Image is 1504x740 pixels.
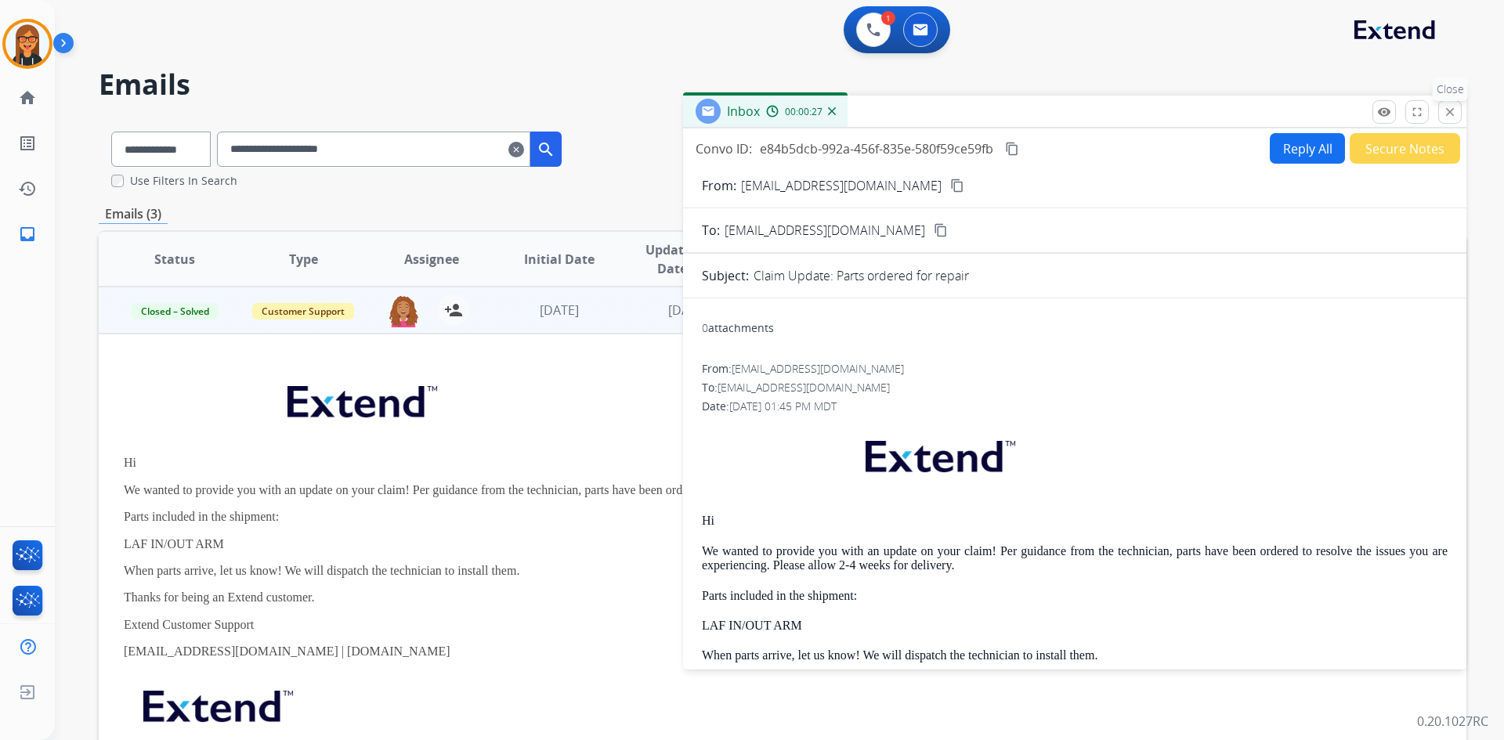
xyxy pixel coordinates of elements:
[760,140,993,157] span: e84b5dcb-992a-456f-835e-580f59ce59fb
[124,672,309,734] img: extend.png
[124,644,1185,659] p: [EMAIL_ADDRESS][DOMAIN_NAME] | [DOMAIN_NAME]
[741,176,942,195] p: [EMAIL_ADDRESS][DOMAIN_NAME]
[1350,133,1460,164] button: Secure Notes
[950,179,964,193] mat-icon: content_copy
[537,140,555,159] mat-icon: search
[18,88,37,107] mat-icon: home
[1433,78,1468,101] p: Close
[702,648,1448,662] p: When parts arrive, let us know! We will dispatch the technician to install them.
[132,303,219,319] span: Closed – Solved
[702,361,1448,377] div: From:
[702,320,774,336] div: attachments
[725,221,925,240] span: [EMAIL_ADDRESS][DOMAIN_NAME]
[637,240,708,278] span: Updated Date
[727,103,760,120] span: Inbox
[252,303,354,319] span: Customer Support
[444,301,463,319] mat-icon: person_add
[1443,105,1457,119] mat-icon: close
[388,294,419,327] img: agent-avatar
[1270,133,1345,164] button: Reply All
[881,11,895,25] div: 1
[18,225,37,244] mat-icon: inbox
[130,173,237,189] label: Use Filters In Search
[508,140,524,159] mat-icon: clear
[268,367,453,429] img: extend.png
[99,69,1466,100] h2: Emails
[1377,105,1391,119] mat-icon: remove_red_eye
[1438,100,1462,124] button: Close
[124,564,1185,578] p: When parts arrive, let us know! We will dispatch the technician to install them.
[1005,142,1019,156] mat-icon: content_copy
[540,301,579,319] span: [DATE]
[1417,712,1488,731] p: 0.20.1027RC
[289,250,318,269] span: Type
[934,223,948,237] mat-icon: content_copy
[718,380,890,395] span: [EMAIL_ADDRESS][DOMAIN_NAME]
[702,176,736,195] p: From:
[18,179,37,198] mat-icon: history
[702,544,1448,573] p: We wanted to provide you with an update on your claim! Per guidance from the technician, parts ha...
[702,266,749,285] p: Subject:
[702,589,1448,603] p: Parts included in the shipment:
[846,422,1031,484] img: extend.png
[5,22,49,66] img: avatar
[124,510,1185,524] p: Parts included in the shipment:
[702,380,1448,395] div: To:
[696,139,752,158] p: Convo ID:
[702,399,1448,414] div: Date:
[785,106,822,118] span: 00:00:27
[404,250,459,269] span: Assignee
[702,619,1448,633] p: LAF IN/OUT ARM
[18,134,37,153] mat-icon: list_alt
[99,204,168,224] p: Emails (3)
[124,456,1185,470] p: Hi
[668,301,707,319] span: [DATE]
[1410,105,1424,119] mat-icon: fullscreen
[124,618,1185,632] p: Extend Customer Support
[524,250,595,269] span: Initial Date
[702,514,1448,528] p: Hi
[732,361,904,376] span: [EMAIL_ADDRESS][DOMAIN_NAME]
[154,250,195,269] span: Status
[702,221,720,240] p: To:
[124,483,1185,497] p: We wanted to provide you with an update on your claim! Per guidance from the technician, parts ha...
[702,320,708,335] span: 0
[124,537,1185,551] p: LAF IN/OUT ARM
[124,590,1185,605] p: Thanks for being an Extend customer.
[754,266,969,285] p: Claim Update: Parts ordered for repair
[729,399,837,413] span: [DATE] 01:45 PM MDT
